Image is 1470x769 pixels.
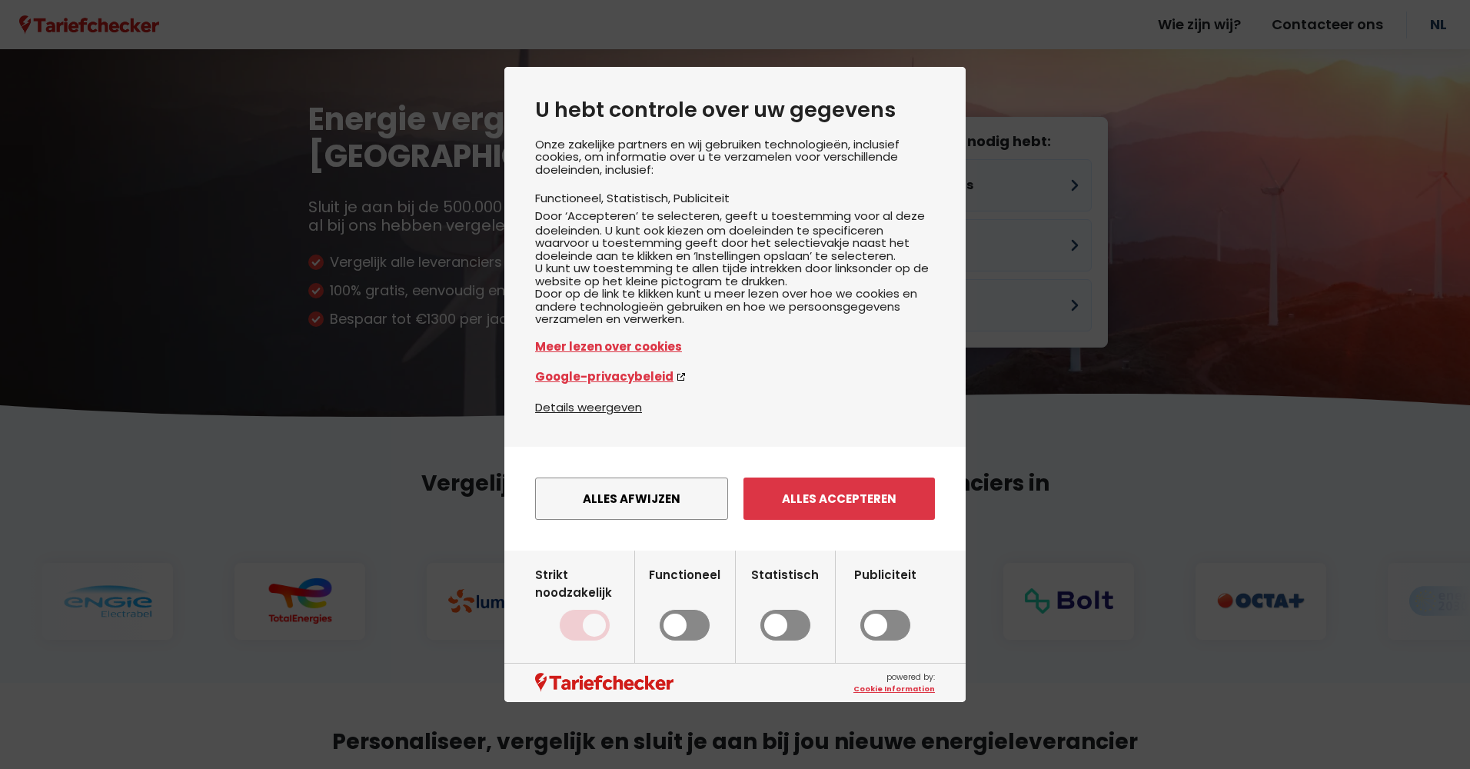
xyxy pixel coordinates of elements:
button: Details weergeven [535,398,642,416]
li: Functioneel [535,190,607,206]
a: Cookie Information [853,684,935,694]
span: powered by: [853,671,935,694]
img: logo [535,673,673,692]
div: menu [504,447,966,551]
li: Statistisch [607,190,673,206]
label: Statistisch [751,566,819,641]
button: Alles accepteren [743,478,935,520]
a: Meer lezen over cookies [535,338,935,355]
div: Onze zakelijke partners en wij gebruiken technologieën, inclusief cookies, om informatie over u t... [535,138,935,398]
button: Alles afwijzen [535,478,728,520]
label: Publiciteit [854,566,916,641]
a: Google-privacybeleid [535,368,935,385]
li: Publiciteit [673,190,730,206]
label: Functioneel [649,566,720,641]
label: Strikt noodzakelijk [535,566,634,641]
h2: U hebt controle over uw gegevens [535,98,935,122]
